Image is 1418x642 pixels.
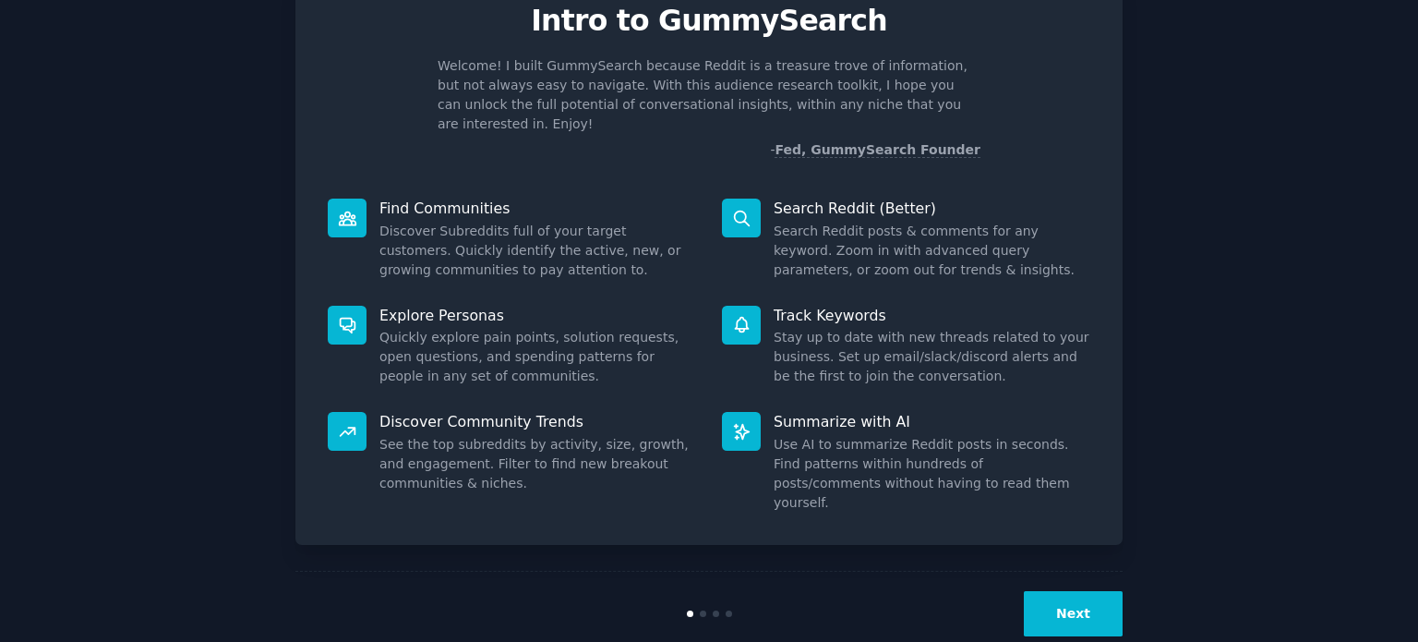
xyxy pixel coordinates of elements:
p: Welcome! I built GummySearch because Reddit is a treasure trove of information, but not always ea... [438,56,980,134]
p: Track Keywords [774,306,1090,325]
dd: Use AI to summarize Reddit posts in seconds. Find patterns within hundreds of posts/comments with... [774,435,1090,513]
button: Next [1024,591,1123,636]
p: Find Communities [379,199,696,218]
dd: Discover Subreddits full of your target customers. Quickly identify the active, new, or growing c... [379,222,696,280]
dd: See the top subreddits by activity, size, growth, and engagement. Filter to find new breakout com... [379,435,696,493]
dd: Stay up to date with new threads related to your business. Set up email/slack/discord alerts and ... [774,328,1090,386]
p: Intro to GummySearch [315,5,1103,37]
div: - [770,140,980,160]
a: Fed, GummySearch Founder [775,142,980,158]
dd: Search Reddit posts & comments for any keyword. Zoom in with advanced query parameters, or zoom o... [774,222,1090,280]
p: Discover Community Trends [379,412,696,431]
dd: Quickly explore pain points, solution requests, open questions, and spending patterns for people ... [379,328,696,386]
p: Explore Personas [379,306,696,325]
p: Summarize with AI [774,412,1090,431]
p: Search Reddit (Better) [774,199,1090,218]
